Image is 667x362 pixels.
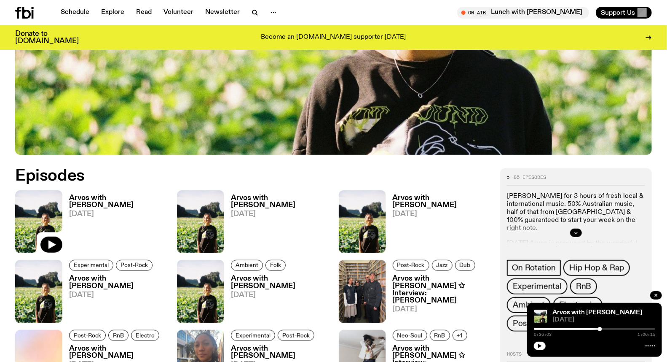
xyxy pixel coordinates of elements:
[15,168,436,184] h2: Episodes
[282,332,310,338] span: Post-Rock
[62,275,167,323] a: Arvos with [PERSON_NAME][DATE]
[231,211,329,218] span: [DATE]
[552,317,655,323] span: [DATE]
[74,332,101,338] span: Post-Rock
[121,262,148,269] span: Post-Rock
[434,332,445,338] span: RnB
[430,330,450,341] a: RnB
[69,345,167,359] h3: Arvos with [PERSON_NAME]
[513,300,545,310] span: Ambient
[113,332,124,338] span: RnB
[231,292,329,299] span: [DATE]
[455,260,475,271] a: Dub
[224,275,329,323] a: Arvos with [PERSON_NAME][DATE]
[393,211,490,218] span: [DATE]
[231,330,275,341] a: Experimental
[386,195,490,253] a: Arvos with [PERSON_NAME][DATE]
[512,263,556,273] span: On Rotation
[596,7,652,19] button: Support Us
[56,7,94,19] a: Schedule
[453,330,467,341] button: +1
[177,260,224,323] img: Bri is smiling and wearing a black t-shirt. She is standing in front of a lush, green field. Ther...
[457,332,463,338] span: +1
[136,332,155,338] span: Electro
[69,260,113,271] a: Experimental
[231,275,329,289] h3: Arvos with [PERSON_NAME]
[553,297,603,313] a: Electronic
[507,278,568,294] a: Experimental
[69,195,167,209] h3: Arvos with [PERSON_NAME]
[563,260,630,276] a: Hip Hop & Rap
[62,195,167,253] a: Arvos with [PERSON_NAME][DATE]
[261,34,406,41] p: Become an [DOMAIN_NAME] supporter [DATE]
[576,282,591,291] span: RnB
[457,7,589,19] button: On AirLunch with [PERSON_NAME]
[437,262,448,269] span: Jazz
[393,195,490,209] h3: Arvos with [PERSON_NAME]
[74,262,109,269] span: Experimental
[96,7,129,19] a: Explore
[513,319,552,328] span: Post-Rock
[569,263,624,273] span: Hip Hop & Rap
[236,262,258,269] span: Ambient
[224,195,329,253] a: Arvos with [PERSON_NAME][DATE]
[552,309,642,316] a: Arvos with [PERSON_NAME]
[231,345,329,359] h3: Arvos with [PERSON_NAME]
[393,306,490,313] span: [DATE]
[513,282,562,291] span: Experimental
[200,7,245,19] a: Newsletter
[393,275,490,304] h3: Arvos with [PERSON_NAME] ✩ Interview: [PERSON_NAME]
[108,330,129,341] a: RnB
[236,332,271,338] span: Experimental
[638,332,655,337] span: 1:06:15
[15,260,62,323] img: Bri is smiling and wearing a black t-shirt. She is standing in front of a lush, green field. Ther...
[339,260,386,323] img: four people wearing black standing together in front of a wall of CDs
[397,262,425,269] span: Post-Rock
[514,175,546,180] span: 85 episodes
[116,260,153,271] a: Post-Rock
[15,30,79,45] h3: Donate to [DOMAIN_NAME]
[507,316,557,332] a: Post-Rock
[69,211,167,218] span: [DATE]
[507,260,561,276] a: On Rotation
[507,192,645,233] p: [PERSON_NAME] for 3 hours of fresh local & international music. ​50% Australian music, half of th...
[601,9,635,16] span: Support Us
[534,310,547,323] img: Bri is smiling and wearing a black t-shirt. She is standing in front of a lush, green field. Ther...
[460,262,471,269] span: Dub
[278,330,314,341] a: Post-Rock
[393,330,427,341] a: Neo-Soul
[69,275,167,289] h3: Arvos with [PERSON_NAME]
[534,332,552,337] span: 0:36:03
[432,260,453,271] a: Jazz
[177,190,224,253] img: Bri is smiling and wearing a black t-shirt. She is standing in front of a lush, green field. Ther...
[131,330,159,341] a: Electro
[559,300,597,310] span: Electronic
[507,297,551,313] a: Ambient
[386,275,490,323] a: Arvos with [PERSON_NAME] ✩ Interview: [PERSON_NAME][DATE]
[131,7,157,19] a: Read
[270,262,281,269] span: Folk
[231,260,263,271] a: Ambient
[397,332,423,338] span: Neo-Soul
[339,190,386,253] img: Bri is smiling and wearing a black t-shirt. She is standing in front of a lush, green field. Ther...
[231,195,329,209] h3: Arvos with [PERSON_NAME]
[158,7,198,19] a: Volunteer
[69,330,106,341] a: Post-Rock
[265,260,286,271] a: Folk
[393,260,429,271] a: Post-Rock
[69,292,167,299] span: [DATE]
[507,352,645,362] h2: Hosts
[570,278,597,294] a: RnB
